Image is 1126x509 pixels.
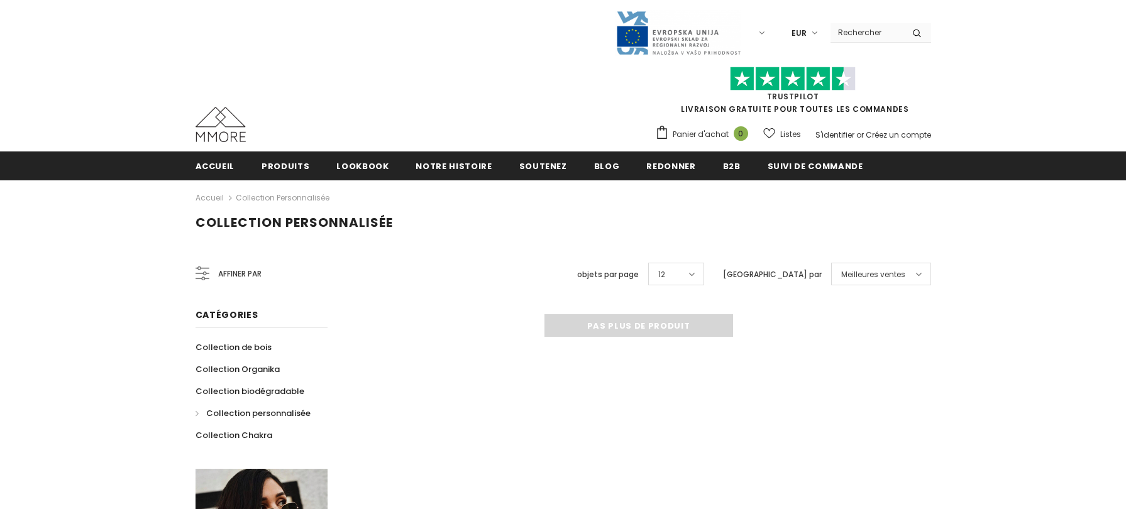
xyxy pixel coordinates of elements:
a: Suivi de commande [768,151,863,180]
span: Collection Organika [196,363,280,375]
span: Catégories [196,309,258,321]
a: Blog [594,151,620,180]
span: Suivi de commande [768,160,863,172]
span: B2B [723,160,741,172]
span: 12 [658,268,665,281]
span: Panier d'achat [673,128,729,141]
a: Panier d'achat 0 [655,125,754,144]
label: objets par page [577,268,639,281]
span: Collection de bois [196,341,272,353]
a: Javni Razpis [615,27,741,38]
span: 0 [734,126,748,141]
a: Redonner [646,151,695,180]
span: Affiner par [218,267,262,281]
a: Collection de bois [196,336,272,358]
span: Collection biodégradable [196,385,304,397]
span: Redonner [646,160,695,172]
span: Listes [780,128,801,141]
a: Notre histoire [416,151,492,180]
a: Créez un compte [866,129,931,140]
a: TrustPilot [767,91,819,102]
span: Blog [594,160,620,172]
img: Javni Razpis [615,10,741,56]
a: Accueil [196,151,235,180]
span: or [856,129,864,140]
span: Produits [262,160,309,172]
a: Produits [262,151,309,180]
span: Lookbook [336,160,389,172]
a: Accueil [196,190,224,205]
span: Meilleures ventes [841,268,905,281]
span: Collection Chakra [196,429,272,441]
a: Lookbook [336,151,389,180]
span: Notre histoire [416,160,492,172]
span: soutenez [519,160,567,172]
a: Collection Organika [196,358,280,380]
span: LIVRAISON GRATUITE POUR TOUTES LES COMMANDES [655,72,931,114]
a: B2B [723,151,741,180]
span: Collection personnalisée [196,214,393,231]
span: EUR [792,27,807,40]
a: Collection biodégradable [196,380,304,402]
a: Listes [763,123,801,145]
a: Collection Chakra [196,424,272,446]
span: Accueil [196,160,235,172]
a: Collection personnalisée [236,192,329,203]
a: Collection personnalisée [196,402,311,424]
label: [GEOGRAPHIC_DATA] par [723,268,822,281]
img: Cas MMORE [196,107,246,142]
span: Collection personnalisée [206,407,311,419]
img: Faites confiance aux étoiles pilotes [730,67,856,91]
a: S'identifier [815,129,854,140]
a: soutenez [519,151,567,180]
input: Search Site [831,23,903,41]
